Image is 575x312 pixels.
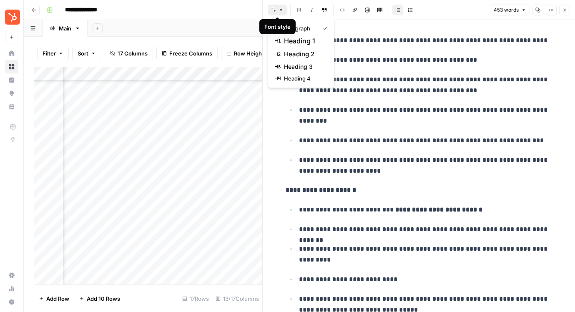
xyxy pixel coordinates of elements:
[5,60,18,73] a: Browse
[494,6,519,14] span: 453 words
[179,292,212,305] div: 17 Rows
[43,49,56,58] span: Filter
[5,87,18,100] a: Opportunities
[5,269,18,282] a: Settings
[490,5,530,15] button: 453 words
[5,10,20,25] img: Tortured AI Dept. Logo
[221,47,269,60] button: Row Height
[284,36,324,46] span: heading 1
[169,49,212,58] span: Freeze Columns
[59,24,71,33] div: Main
[5,7,18,28] button: Workspace: Tortured AI Dept.
[5,100,18,113] a: Your Data
[156,47,218,60] button: Freeze Columns
[5,295,18,309] button: Help + Support
[46,294,69,303] span: Add Row
[105,47,153,60] button: 17 Columns
[284,63,324,71] span: heading 3
[118,49,148,58] span: 17 Columns
[34,292,74,305] button: Add Row
[5,73,18,87] a: Insights
[5,282,18,295] a: Usage
[37,47,69,60] button: Filter
[234,49,264,58] span: Row Height
[212,292,262,305] div: 13/17 Columns
[43,20,88,37] a: Main
[5,47,18,60] a: Home
[87,294,120,303] span: Add 10 Rows
[284,49,324,59] span: heading 2
[78,49,88,58] span: Sort
[284,74,324,83] span: heading 4
[284,24,316,33] span: paragraph
[72,47,101,60] button: Sort
[74,292,125,305] button: Add 10 Rows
